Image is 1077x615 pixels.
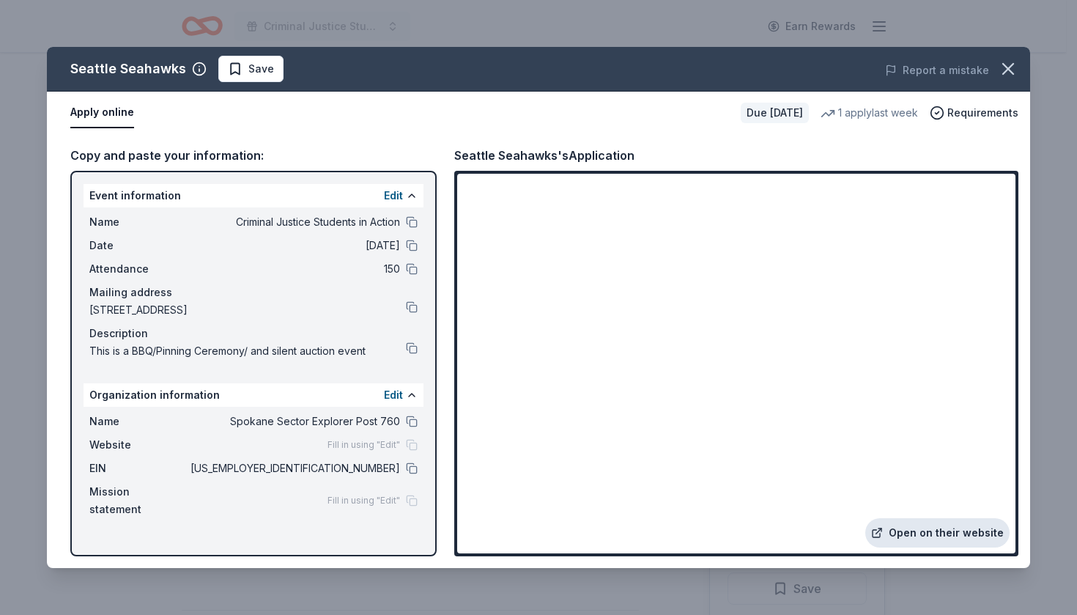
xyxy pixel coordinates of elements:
div: Mailing address [89,284,418,301]
span: 150 [188,260,400,278]
div: Seattle Seahawks [70,57,186,81]
div: Copy and paste your information: [70,146,437,165]
a: Open on their website [865,518,1010,548]
span: [STREET_ADDRESS] [89,301,406,319]
span: Name [89,413,188,430]
span: [DATE] [188,237,400,254]
span: This is a BBQ/Pinning Ceremony/ and silent auction event [89,342,406,360]
div: 1 apply last week [821,104,918,122]
button: Apply online [70,97,134,128]
button: Report a mistake [885,62,989,79]
div: Event information [84,184,423,207]
div: Description [89,325,418,342]
span: [US_EMPLOYER_IDENTIFICATION_NUMBER] [188,460,400,477]
div: Organization information [84,383,423,407]
span: Criminal Justice Students in Action [188,213,400,231]
button: Requirements [930,104,1018,122]
button: Edit [384,386,403,404]
div: Due [DATE] [741,103,809,123]
span: Save [248,60,274,78]
div: Seattle Seahawks's Application [454,146,634,165]
span: Website [89,436,188,454]
span: EIN [89,460,188,477]
span: Date [89,237,188,254]
button: Edit [384,187,403,205]
span: Fill in using "Edit" [327,495,400,507]
span: Mission statement [89,483,188,518]
span: Requirements [947,104,1018,122]
span: Fill in using "Edit" [327,439,400,451]
span: Attendance [89,260,188,278]
button: Save [218,56,284,82]
span: Spokane Sector Explorer Post 760 [188,413,400,430]
span: Name [89,213,188,231]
